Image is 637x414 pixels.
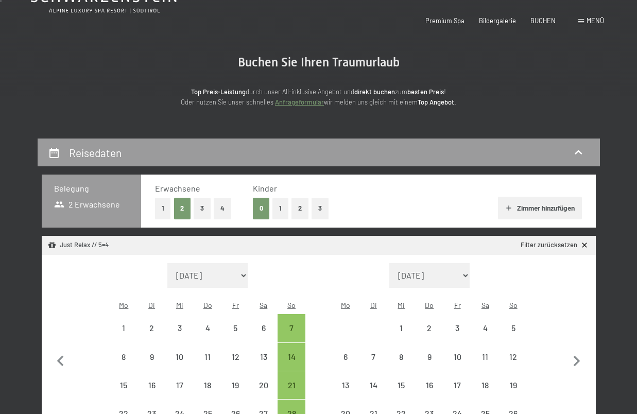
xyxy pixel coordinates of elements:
button: 3 [194,198,211,219]
div: Tue Sep 09 2025 [138,343,166,371]
div: 15 [111,381,136,407]
h3: Belegung [54,183,129,194]
button: 4 [214,198,231,219]
div: 17 [167,381,193,407]
div: Anreise möglich [278,371,305,399]
div: Anreise nicht möglich [471,314,499,342]
div: 12 [500,353,526,378]
h2: Reisedaten [69,146,122,159]
div: 14 [279,353,304,378]
div: 21 [279,381,304,407]
a: Premium Spa [425,16,464,25]
div: Sun Oct 12 2025 [499,343,527,371]
div: Anreise nicht möglich [110,371,137,399]
div: Tue Sep 16 2025 [138,371,166,399]
abbr: Samstag [481,301,489,309]
div: Anreise nicht möglich [499,314,527,342]
a: Anfrageformular [275,98,324,106]
div: Sat Oct 11 2025 [471,343,499,371]
div: Thu Sep 04 2025 [194,314,221,342]
div: 7 [279,324,304,350]
abbr: Samstag [260,301,267,309]
div: Thu Sep 11 2025 [194,343,221,371]
div: Sat Oct 18 2025 [471,371,499,399]
div: 16 [139,381,165,407]
button: 1 [272,198,288,219]
p: durch unser All-inklusive Angebot und zum ! Oder nutzen Sie unser schnelles wir melden uns gleich... [113,87,525,108]
span: Menü [587,16,604,25]
div: Sat Sep 06 2025 [250,314,278,342]
div: Anreise nicht möglich [387,343,415,371]
div: Anreise nicht möglich [387,371,415,399]
div: 4 [195,324,220,350]
div: Mon Sep 15 2025 [110,371,137,399]
strong: besten Preis [407,88,444,96]
div: 8 [388,353,414,378]
button: 2 [291,198,308,219]
div: Fri Oct 10 2025 [443,343,471,371]
span: Buchen Sie Ihren Traumurlaub [238,55,400,70]
div: 1 [111,324,136,350]
div: Tue Oct 14 2025 [359,371,387,399]
div: 10 [167,353,193,378]
div: Anreise nicht möglich [194,314,221,342]
div: 17 [444,381,470,407]
div: Anreise nicht möglich [138,371,166,399]
button: 2 [174,198,191,219]
div: Anreise nicht möglich [138,343,166,371]
div: 5 [222,324,248,350]
button: 3 [312,198,329,219]
div: 15 [388,381,414,407]
div: Tue Sep 02 2025 [138,314,166,342]
div: Mon Sep 01 2025 [110,314,137,342]
abbr: Sonntag [287,301,296,309]
div: Fri Sep 05 2025 [221,314,249,342]
div: Mon Oct 06 2025 [332,343,359,371]
div: 2 [417,324,442,350]
svg: Angebot/Paket [48,241,57,250]
abbr: Donnerstag [425,301,434,309]
div: Sun Sep 14 2025 [278,343,305,371]
div: Fri Sep 19 2025 [221,371,249,399]
div: Anreise nicht möglich [359,371,387,399]
div: 19 [500,381,526,407]
div: Anreise nicht möglich [221,371,249,399]
div: 4 [472,324,498,350]
div: Anreise nicht möglich [166,314,194,342]
div: 1 [388,324,414,350]
div: Sun Oct 19 2025 [499,371,527,399]
div: Sun Oct 05 2025 [499,314,527,342]
div: 13 [251,353,277,378]
div: 3 [167,324,193,350]
div: Anreise nicht möglich [194,371,221,399]
div: Wed Sep 10 2025 [166,343,194,371]
div: Anreise nicht möglich [443,371,471,399]
abbr: Mittwoch [398,301,405,309]
div: Anreise nicht möglich [250,371,278,399]
div: Thu Oct 09 2025 [416,343,443,371]
div: 19 [222,381,248,407]
div: Anreise nicht möglich [166,343,194,371]
div: Anreise nicht möglich [332,371,359,399]
a: Bildergalerie [479,16,516,25]
div: Anreise nicht möglich [359,343,387,371]
div: Anreise nicht möglich [332,343,359,371]
div: Tue Oct 07 2025 [359,343,387,371]
div: Wed Oct 08 2025 [387,343,415,371]
div: Anreise möglich [278,314,305,342]
div: 20 [251,381,277,407]
div: Anreise nicht möglich [110,343,137,371]
span: 2 Erwachsene [54,199,120,210]
div: 18 [195,381,220,407]
div: Sat Sep 20 2025 [250,371,278,399]
div: Anreise nicht möglich [110,314,137,342]
button: 0 [253,198,270,219]
div: Wed Oct 15 2025 [387,371,415,399]
abbr: Sonntag [509,301,518,309]
div: 11 [472,353,498,378]
span: BUCHEN [530,16,556,25]
abbr: Dienstag [370,301,377,309]
button: Zimmer hinzufügen [498,197,582,219]
div: Thu Oct 16 2025 [416,371,443,399]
